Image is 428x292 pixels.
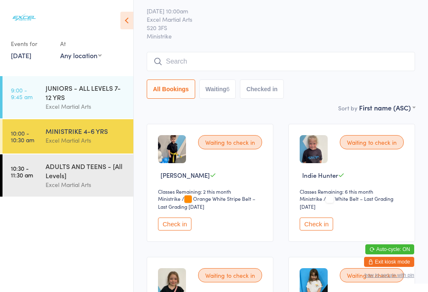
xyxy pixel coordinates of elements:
a: 10:30 -11:30 amADULTS AND TEENS - [All Levels]Excel Martial Arts [3,154,133,197]
div: Ministrike [158,195,181,202]
div: Waiting to check in [198,135,262,149]
div: Excel Martial Arts [46,136,126,145]
div: Classes Remaining: 6 this month [300,188,406,195]
div: ADULTS AND TEENS - [All Levels] [46,161,126,180]
span: [DATE] 10:00am [147,7,402,15]
span: / White Belt – Last Grading [DATE] [300,195,393,210]
button: Checked in [240,79,284,99]
button: Check in [158,218,191,231]
button: how to secure with pin [364,272,414,278]
div: MINISTRIKE 4-6 YRS [46,126,126,136]
time: 10:30 - 11:30 am [11,165,33,178]
span: / Orange White Stripe Belt – Last Grading [DATE] [158,195,255,210]
div: Any location [60,51,102,60]
div: Excel Martial Arts [46,180,126,190]
a: 10:00 -10:30 amMINISTRIKE 4-6 YRSExcel Martial Arts [3,119,133,154]
img: Excel Martial Arts [8,6,40,28]
a: 9:00 -9:45 amJUNIORS - ALL LEVELS 7-12 YRSExcel Martial Arts [3,76,133,118]
time: 9:00 - 9:45 am [11,87,33,100]
button: Waiting6 [199,79,236,99]
div: Waiting to check in [340,268,404,282]
button: Check in [300,218,333,231]
span: [PERSON_NAME] [160,171,210,179]
div: JUNIORS - ALL LEVELS 7-12 YRS [46,83,126,102]
div: Classes Remaining: 2 this month [158,188,265,195]
img: image1740392152.png [158,135,186,163]
div: 6 [227,86,230,92]
div: Excel Martial Arts [46,102,126,111]
div: Waiting to check in [198,268,262,282]
div: At [60,37,102,51]
div: Ministrike [300,195,322,202]
button: All Bookings [147,79,195,99]
button: Auto-cycle: ON [365,244,414,254]
button: Exit kiosk mode [364,257,414,267]
div: First name (ASC) [359,103,415,112]
img: image1756316027.png [300,135,328,163]
label: Sort by [338,104,357,112]
span: Ministrike [147,32,415,40]
span: Indie Hunter [302,171,338,179]
time: 10:00 - 10:30 am [11,130,34,143]
div: Events for [11,37,52,51]
a: [DATE] [11,51,31,60]
span: S20 3FS [147,23,402,32]
input: Search [147,52,415,71]
div: Waiting to check in [340,135,404,149]
span: Excel Martial Arts [147,15,402,23]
